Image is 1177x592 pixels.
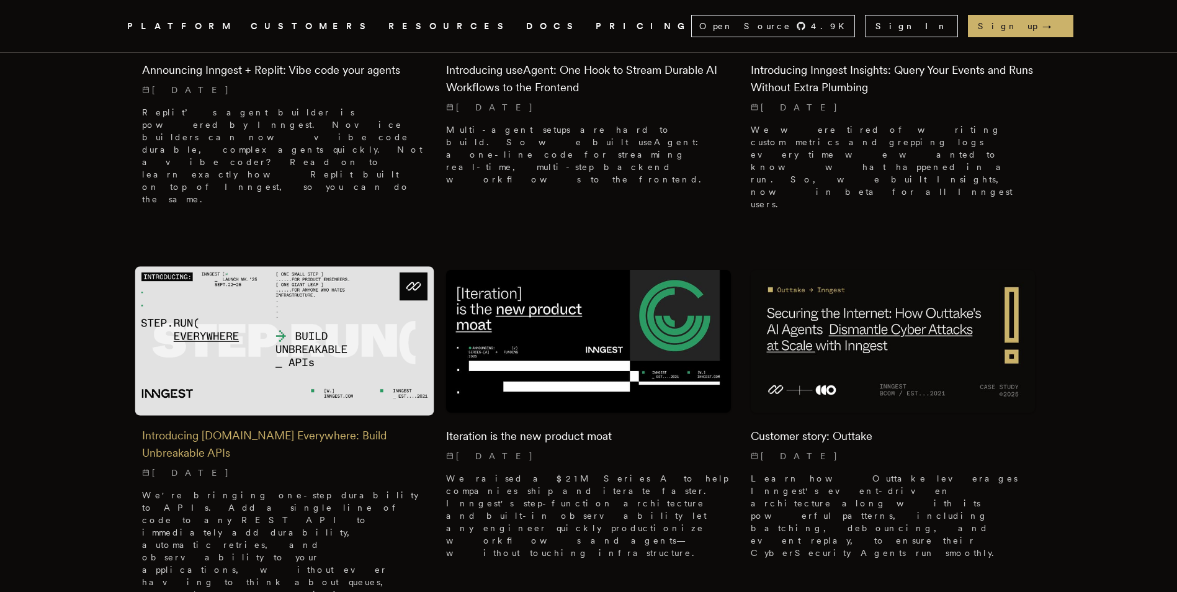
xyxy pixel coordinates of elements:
[751,270,1036,412] img: Featured image for Customer story: Outtake blog post
[446,428,731,445] h2: Iteration is the new product moat
[446,270,731,412] img: Featured image for Iteration is the new product moat blog post
[1042,20,1063,32] span: →
[751,61,1036,96] h2: Introducing Inngest Insights: Query Your Events and Runs Without Extra Plumbing
[446,61,731,96] h2: Introducing useAgent: One Hook to Stream Durable AI Workflows to the Frontend
[811,20,852,32] span: 4.9 K
[751,428,1036,445] h2: Customer story: Outtake
[968,15,1073,37] a: Sign up
[865,15,958,37] a: Sign In
[446,270,731,568] a: Featured image for Iteration is the new product moat blog postIteration is the new product moat[D...
[142,84,427,96] p: [DATE]
[751,450,1036,462] p: [DATE]
[699,20,791,32] span: Open Source
[446,450,731,462] p: [DATE]
[388,19,511,34] button: RESOURCES
[142,106,427,205] p: Replit’s agent builder is powered by Inngest. Novice builders can now vibe code durable, complex ...
[142,467,427,479] p: [DATE]
[127,19,236,34] button: PLATFORM
[751,472,1036,559] p: Learn how Outtake leverages Inngest's event-driven architecture along with its powerful patterns,...
[142,61,427,79] h2: Announcing Inngest + Replit: Vibe code your agents
[751,101,1036,114] p: [DATE]
[251,19,374,34] a: CUSTOMERS
[751,270,1036,568] a: Featured image for Customer story: Outtake blog postCustomer story: Outtake[DATE] Learn how Outta...
[526,19,581,34] a: DOCS
[446,101,731,114] p: [DATE]
[751,123,1036,210] p: We were tired of writing custom metrics and grepping logs every time we wanted to know what happe...
[596,19,691,34] a: PRICING
[446,123,731,186] p: Multi-agent setups are hard to build. So we built useAgent: a one-line code for streaming real-ti...
[142,427,427,462] h2: Introducing [DOMAIN_NAME] Everywhere: Build Unbreakable APIs
[135,267,434,416] img: Featured image for Introducing Step.Run Everywhere: Build Unbreakable APIs blog post
[446,472,731,559] p: We raised a $21M Series A to help companies ship and iterate faster. Inngest's step-function arch...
